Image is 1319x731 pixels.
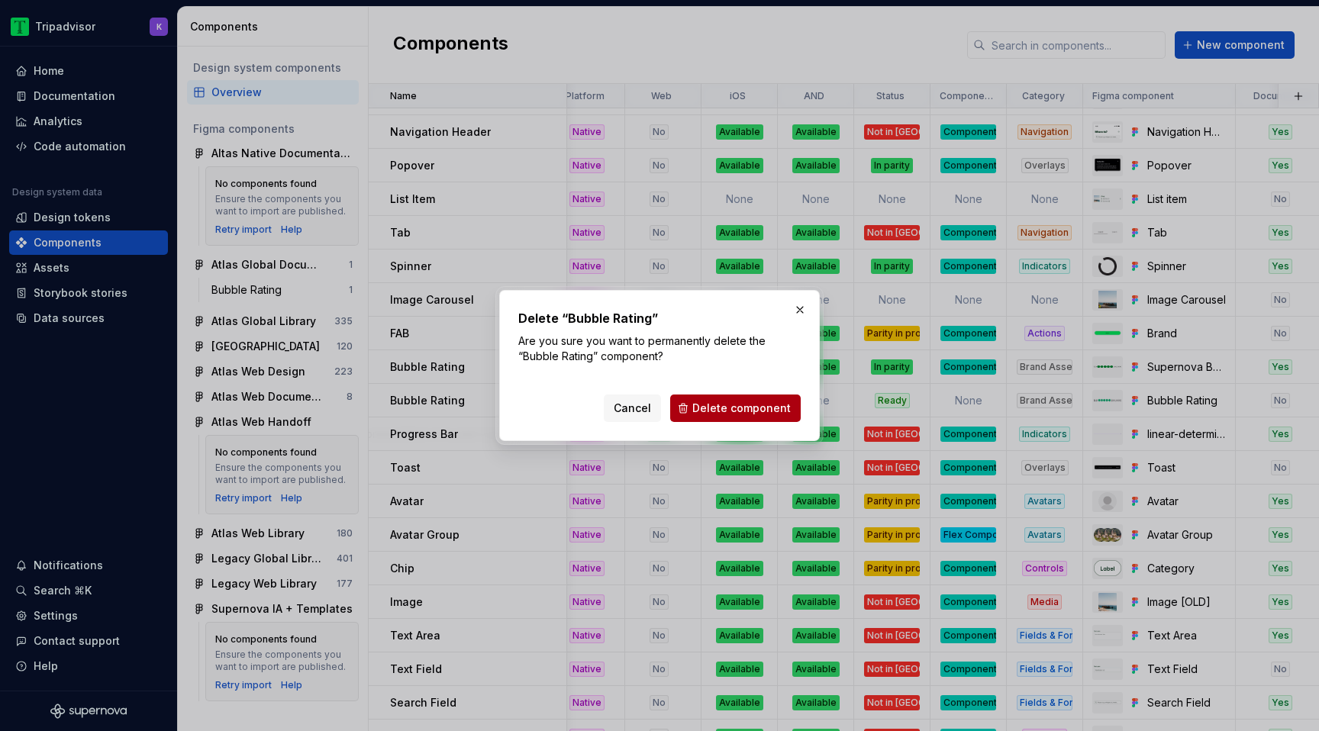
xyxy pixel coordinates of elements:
[604,394,661,422] button: Cancel
[518,333,801,364] p: Are you sure you want to permanently delete the “Bubble Rating” component?
[614,401,651,416] span: Cancel
[692,401,791,416] span: Delete component
[518,309,801,327] h2: Delete “Bubble Rating”
[670,394,801,422] button: Delete component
